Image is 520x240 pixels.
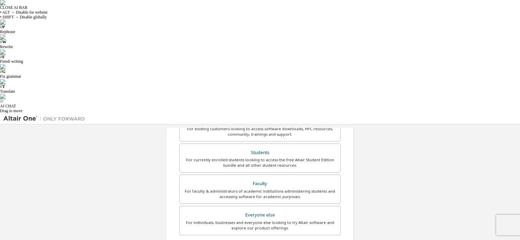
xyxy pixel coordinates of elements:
[184,126,336,137] div: For existing customers looking to access software downloads, HPC resources, community, trainings ...
[184,210,336,220] div: Everyone else
[184,220,336,231] div: For individuals, businesses and everyone else looking to try Altair software and explore our prod...
[3,115,88,122] img: Altair One
[184,148,336,157] div: Students
[184,157,336,168] div: For currently enrolled students looking to access the free Altair Student Edition bundle and all ...
[184,189,336,199] div: For faculty & administrators of academic institutions administering students and accessing softwa...
[184,179,336,189] div: Faculty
